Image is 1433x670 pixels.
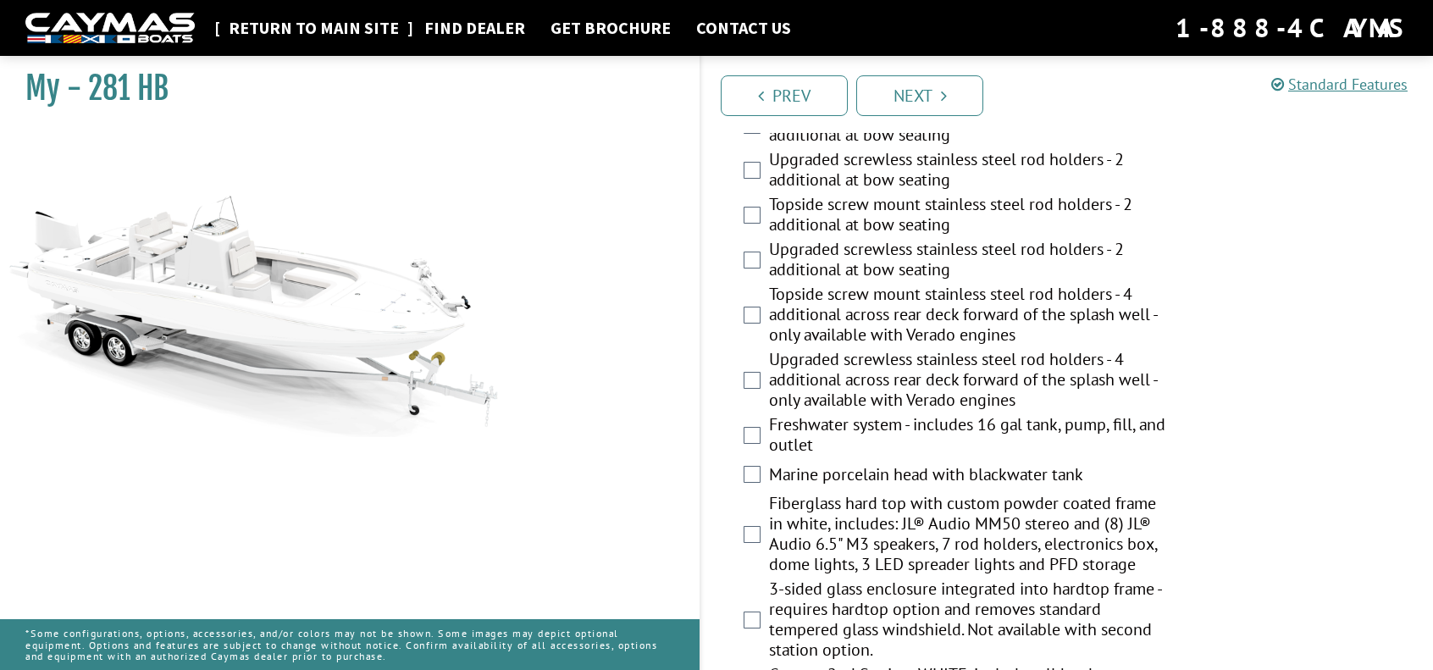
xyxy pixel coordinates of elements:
a: Prev [721,75,848,116]
a: Get Brochure [542,17,679,39]
label: 3-sided glass enclosure integrated into hardtop frame - requires hardtop option and removes stand... [769,579,1167,664]
a: Next [856,75,983,116]
label: Fiberglass hard top with custom powder coated frame in white, includes: JL® Audio MM50 stereo and... [769,493,1167,579]
ul: Pagination [716,73,1433,116]
h1: My - 281 HB [25,69,657,108]
label: Topside screw mount stainless steel rod holders - 4 additional across rear deck forward of the sp... [769,284,1167,349]
a: Standard Features [1271,75,1408,94]
label: Upgraded screwless stainless steel rod holders - 2 additional at bow seating [769,239,1167,284]
div: 1-888-4CAYMAS [1176,9,1408,47]
img: white-logo-c9c8dbefe5ff5ceceb0f0178aa75bf4bb51f6bca0971e226c86eb53dfe498488.png [25,13,195,44]
label: Marine porcelain head with blackwater tank [769,464,1167,489]
a: Contact Us [688,17,799,39]
label: Upgraded screwless stainless steel rod holders - 2 additional at bow seating [769,149,1167,194]
label: Topside screw mount stainless steel rod holders - 2 additional at bow seating [769,194,1167,239]
label: Freshwater system - includes 16 gal tank, pump, fill, and outlet [769,414,1167,459]
a: Return to main site [220,17,407,39]
label: Upgraded screwless stainless steel rod holders - 4 additional across rear deck forward of the spl... [769,349,1167,414]
p: *Some configurations, options, accessories, and/or colors may not be shown. Some images may depic... [25,619,674,670]
a: Find Dealer [416,17,534,39]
